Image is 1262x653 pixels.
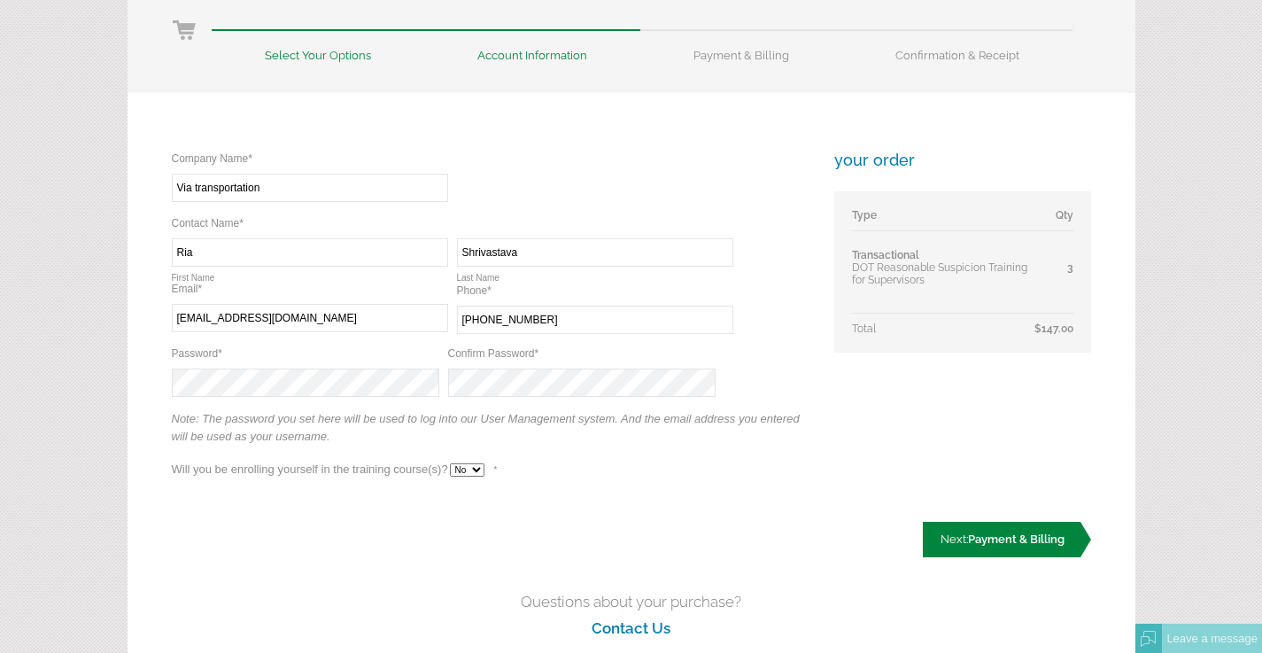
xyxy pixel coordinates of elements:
[172,273,457,283] span: First Name
[852,249,919,261] span: Transactional
[172,283,203,295] label: Email*
[1034,231,1073,314] td: 3
[834,151,1091,169] h3: your order
[424,29,640,62] li: Account Information
[592,619,670,637] a: Contact Us
[923,522,1091,557] a: Next:Payment & Billing
[1141,631,1157,647] img: Offline
[448,347,539,360] label: Confirm Password*
[212,29,424,62] li: Select Your Options
[172,347,222,360] label: Password*
[172,217,244,229] label: Contact Name*
[457,273,742,283] span: Last Name
[172,412,800,443] em: Note: The password you set here will be used to log into our User Management system. And the emai...
[128,588,1135,615] h4: Questions about your purchase?
[640,29,842,62] li: Payment & Billing
[172,152,252,165] label: Company Name*
[1162,624,1262,653] div: Leave a message
[968,533,1065,546] span: Payment & Billing
[457,284,492,297] label: Phone*
[172,463,448,476] label: Will you be enrolling yourself in the training course(s)?
[852,314,1034,336] td: Total
[842,29,1072,62] li: Confirmation & Receipt
[1034,209,1073,231] td: Qty
[852,209,1034,231] td: Type
[1034,323,1073,335] span: $147.00
[852,231,1034,314] td: DOT Reasonable Suspicion Training for Supervisors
